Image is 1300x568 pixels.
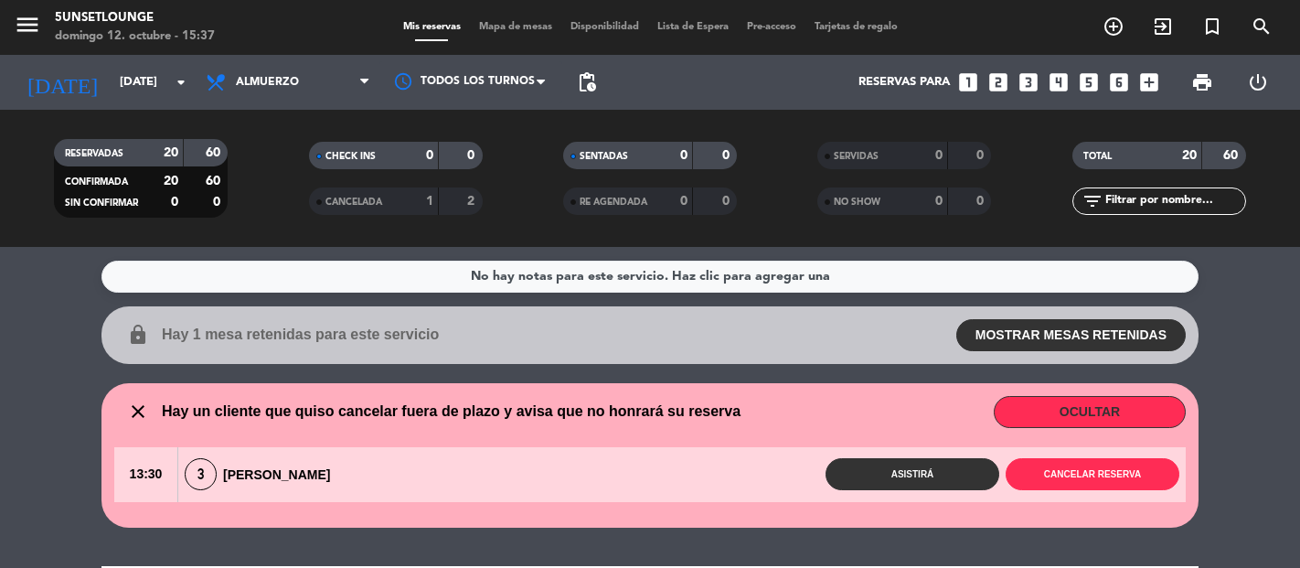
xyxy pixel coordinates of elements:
[394,22,470,32] span: Mis reservas
[935,195,943,208] strong: 0
[14,11,41,38] i: menu
[738,22,805,32] span: Pre-acceso
[1083,152,1112,161] span: TOTAL
[1223,149,1241,162] strong: 60
[986,70,1010,94] i: looks_two
[1006,458,1179,490] button: Cancelar reserva
[213,196,224,209] strong: 0
[65,198,138,208] span: SIN CONFIRMAR
[426,149,433,162] strong: 0
[1103,16,1124,38] i: add_circle_outline
[561,22,648,32] span: Disponibilidad
[580,152,628,161] span: SENTADAS
[1201,16,1223,38] i: turned_in_not
[648,22,738,32] span: Lista de Espera
[164,175,178,188] strong: 20
[470,22,561,32] span: Mapa de mesas
[114,447,177,502] span: 13:30
[65,149,123,158] span: RESERVADAS
[1231,55,1287,110] div: LOG OUT
[1107,70,1131,94] i: looks_6
[834,198,880,207] span: NO SHOW
[935,149,943,162] strong: 0
[14,11,41,45] button: menu
[1047,70,1071,94] i: looks_4
[14,62,111,102] i: [DATE]
[826,458,999,490] button: Asistirá
[185,458,217,490] span: 3
[1188,11,1237,42] span: Reserva especial
[1138,11,1188,42] span: WALK IN
[680,195,687,208] strong: 0
[956,319,1186,351] button: MOSTRAR MESAS RETENIDAS
[576,71,598,93] span: pending_actions
[834,152,879,161] span: SERVIDAS
[1017,70,1040,94] i: looks_3
[580,198,647,207] span: RE AGENDADA
[1137,70,1161,94] i: add_box
[206,175,224,188] strong: 60
[325,152,376,161] span: CHECK INS
[1152,16,1174,38] i: exit_to_app
[162,400,741,423] span: Hay un cliente que quiso cancelar fuera de plazo y avisa que no honrará su reserva
[164,146,178,159] strong: 20
[1237,11,1286,42] span: BUSCAR
[236,76,299,89] span: Almuerzo
[722,149,733,162] strong: 0
[1089,11,1138,42] span: RESERVAR MESA
[325,198,382,207] span: CANCELADA
[805,22,907,32] span: Tarjetas de regalo
[976,195,987,208] strong: 0
[471,266,830,287] div: No hay notas para este servicio. Haz clic para agregar una
[127,324,149,346] i: lock
[976,149,987,162] strong: 0
[994,396,1186,428] button: OCULTAR
[162,323,439,347] span: Hay 1 mesa retenidas para este servicio
[1077,70,1101,94] i: looks_5
[65,177,128,187] span: CONFIRMADA
[1103,191,1245,211] input: Filtrar por nombre...
[55,27,215,46] div: domingo 12. octubre - 15:37
[467,195,478,208] strong: 2
[1191,71,1213,93] span: print
[1247,71,1269,93] i: power_settings_new
[170,71,192,93] i: arrow_drop_down
[127,401,149,423] i: close
[1251,16,1273,38] i: search
[467,149,478,162] strong: 0
[858,75,950,90] span: Reservas para
[722,195,733,208] strong: 0
[1182,149,1197,162] strong: 20
[426,195,433,208] strong: 1
[1082,190,1103,212] i: filter_list
[178,458,346,490] div: [PERSON_NAME]
[55,9,215,27] div: 5unsetlounge
[206,146,224,159] strong: 60
[956,70,980,94] i: looks_one
[680,149,687,162] strong: 0
[171,196,178,209] strong: 0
